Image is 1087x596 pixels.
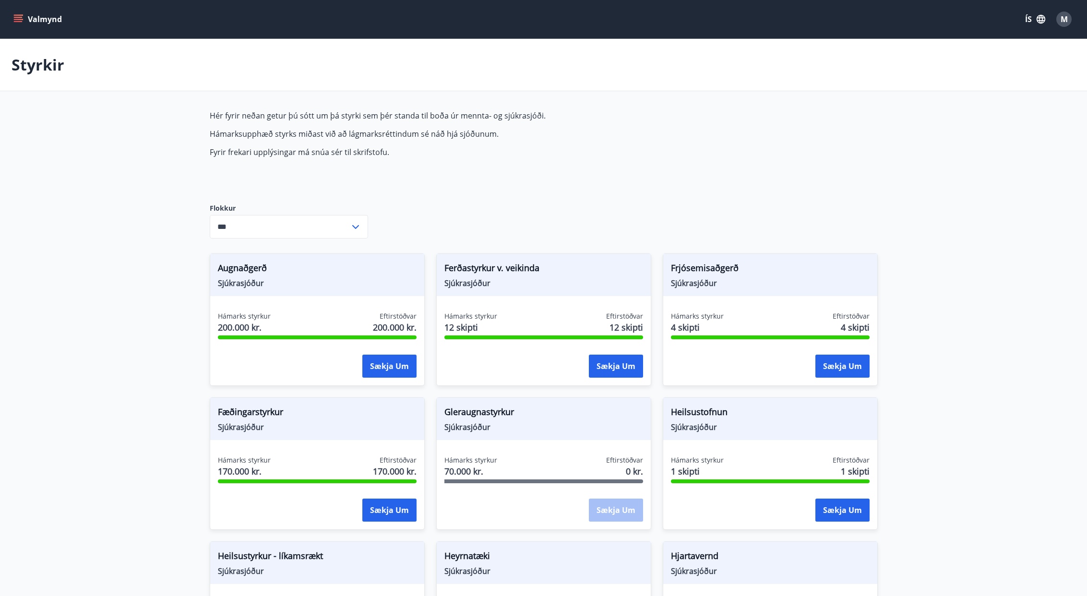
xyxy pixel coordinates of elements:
span: Hjartavernd [671,549,870,566]
span: Hámarks styrkur [671,455,724,465]
span: 200.000 kr. [373,321,417,334]
span: Frjósemisaðgerð [671,262,870,278]
span: Heilsustyrkur - líkamsrækt [218,549,417,566]
button: menu [12,11,66,28]
span: 4 skipti [841,321,870,334]
button: M [1052,8,1075,31]
span: Hámarks styrkur [218,455,271,465]
span: Hámarks styrkur [671,311,724,321]
span: Eftirstöðvar [380,311,417,321]
span: Eftirstöðvar [380,455,417,465]
span: M [1061,14,1068,24]
span: Sjúkrasjóður [671,422,870,432]
button: Sækja um [589,355,643,378]
span: Sjúkrasjóður [671,278,870,288]
label: Flokkur [210,203,368,213]
span: Hámarks styrkur [218,311,271,321]
p: Hér fyrir neðan getur þú sótt um þá styrki sem þér standa til boða úr mennta- og sjúkrasjóði. [210,110,663,121]
p: Fyrir frekari upplýsingar má snúa sér til skrifstofu. [210,147,663,157]
span: 170.000 kr. [373,465,417,477]
span: Augnaðgerð [218,262,417,278]
p: Hámarksupphæð styrks miðast við að lágmarksréttindum sé náð hjá sjóðunum. [210,129,663,139]
span: Eftirstöðvar [833,311,870,321]
span: Sjúkrasjóður [444,422,643,432]
button: Sækja um [362,499,417,522]
button: ÍS [1020,11,1051,28]
span: Eftirstöðvar [606,455,643,465]
span: 200.000 kr. [218,321,271,334]
span: Heilsustofnun [671,405,870,422]
span: Ferðastyrkur v. veikinda [444,262,643,278]
span: Fæðingarstyrkur [218,405,417,422]
span: Eftirstöðvar [833,455,870,465]
button: Sækja um [815,499,870,522]
span: Gleraugnastyrkur [444,405,643,422]
span: 12 skipti [609,321,643,334]
span: 70.000 kr. [444,465,497,477]
span: Hámarks styrkur [444,311,497,321]
span: Sjúkrasjóður [218,566,417,576]
span: Eftirstöðvar [606,311,643,321]
span: 1 skipti [671,465,724,477]
span: Hámarks styrkur [444,455,497,465]
span: Heyrnatæki [444,549,643,566]
span: 1 skipti [841,465,870,477]
span: Sjúkrasjóður [218,278,417,288]
span: Sjúkrasjóður [444,566,643,576]
span: Sjúkrasjóður [218,422,417,432]
button: Sækja um [815,355,870,378]
span: Sjúkrasjóður [671,566,870,576]
span: 170.000 kr. [218,465,271,477]
span: 0 kr. [626,465,643,477]
p: Styrkir [12,54,64,75]
span: 12 skipti [444,321,497,334]
span: 4 skipti [671,321,724,334]
span: Sjúkrasjóður [444,278,643,288]
button: Sækja um [362,355,417,378]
